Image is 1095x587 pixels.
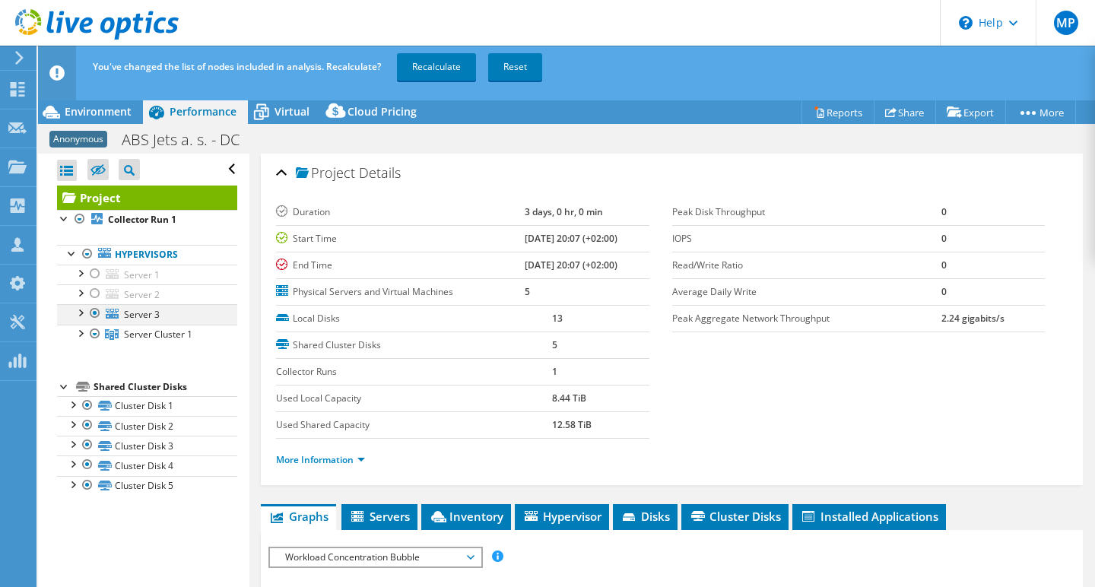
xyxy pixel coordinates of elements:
span: Server 3 [124,308,160,321]
span: Servers [349,509,410,524]
a: Share [874,100,936,124]
b: 3 days, 0 hr, 0 min [525,205,603,218]
b: 5 [525,285,530,298]
b: [DATE] 20:07 (+02:00) [525,232,617,245]
a: Reset [488,53,542,81]
label: Average Daily Write [672,284,942,300]
a: Cluster Disk 5 [57,476,237,496]
a: Export [935,100,1006,124]
a: Server 3 [57,304,237,324]
label: IOPS [672,231,942,246]
span: Server 1 [124,268,160,281]
b: 0 [941,205,947,218]
span: Environment [65,104,132,119]
a: Cluster Disk 4 [57,455,237,475]
label: Duration [276,205,525,220]
span: MP [1054,11,1078,35]
a: Cluster Disk 2 [57,416,237,436]
a: Recalculate [397,53,476,81]
span: Installed Applications [800,509,938,524]
label: Used Shared Capacity [276,417,552,433]
label: Read/Write Ratio [672,258,942,273]
label: Used Local Capacity [276,391,552,406]
a: Server Cluster 1 [57,325,237,344]
a: More [1005,100,1076,124]
span: Virtual [275,104,309,119]
div: Shared Cluster Disks [94,378,237,396]
span: Server Cluster 1 [124,328,192,341]
label: Peak Disk Throughput [672,205,942,220]
a: Project [57,186,237,210]
label: Peak Aggregate Network Throughput [672,311,942,326]
label: Shared Cluster Disks [276,338,552,353]
span: Workload Concentration Bubble [278,548,473,566]
label: Local Disks [276,311,552,326]
label: End Time [276,258,525,273]
a: Server 2 [57,284,237,304]
b: 0 [941,285,947,298]
a: Cluster Disk 1 [57,396,237,416]
span: Hypervisor [522,509,601,524]
b: 12.58 TiB [552,418,592,431]
span: Inventory [429,509,503,524]
b: 5 [552,338,557,351]
b: [DATE] 20:07 (+02:00) [525,259,617,271]
svg: \n [959,16,973,30]
b: 13 [552,312,563,325]
b: 0 [941,232,947,245]
span: Performance [170,104,236,119]
span: Graphs [268,509,328,524]
b: 2.24 gigabits/s [941,312,1005,325]
b: 1 [552,365,557,378]
a: Hypervisors [57,245,237,265]
b: 8.44 TiB [552,392,586,405]
a: Server 1 [57,265,237,284]
label: Physical Servers and Virtual Machines [276,284,525,300]
h1: ABS Jets a. s. - DC [115,132,263,148]
span: Anonymous [49,131,107,148]
a: Reports [801,100,874,124]
a: Collector Run 1 [57,210,237,230]
span: Disks [620,509,670,524]
span: Project [296,166,355,181]
span: Cloud Pricing [348,104,417,119]
a: Cluster Disk 3 [57,436,237,455]
span: Cluster Disks [689,509,781,524]
b: Collector Run 1 [108,213,176,226]
span: You've changed the list of nodes included in analysis. Recalculate? [93,60,381,73]
span: Details [359,163,401,182]
label: Collector Runs [276,364,552,379]
label: Start Time [276,231,525,246]
b: 0 [941,259,947,271]
a: More Information [276,453,365,466]
span: Server 2 [124,288,160,301]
